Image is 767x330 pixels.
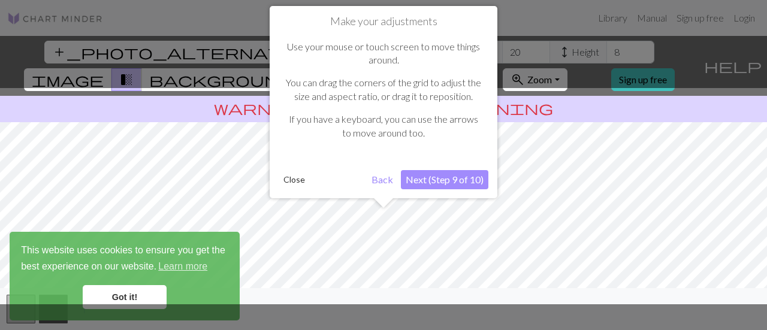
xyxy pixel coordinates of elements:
button: Next (Step 9 of 10) [401,170,488,189]
button: Close [279,171,310,189]
p: Use your mouse or touch screen to move things around. [285,40,482,67]
p: You can drag the corners of the grid to adjust the size and aspect ratio, or drag it to reposition. [285,76,482,103]
p: If you have a keyboard, you can use the arrows to move around too. [285,113,482,140]
button: Back [367,170,398,189]
div: Make your adjustments [270,6,497,198]
h1: Make your adjustments [279,15,488,28]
